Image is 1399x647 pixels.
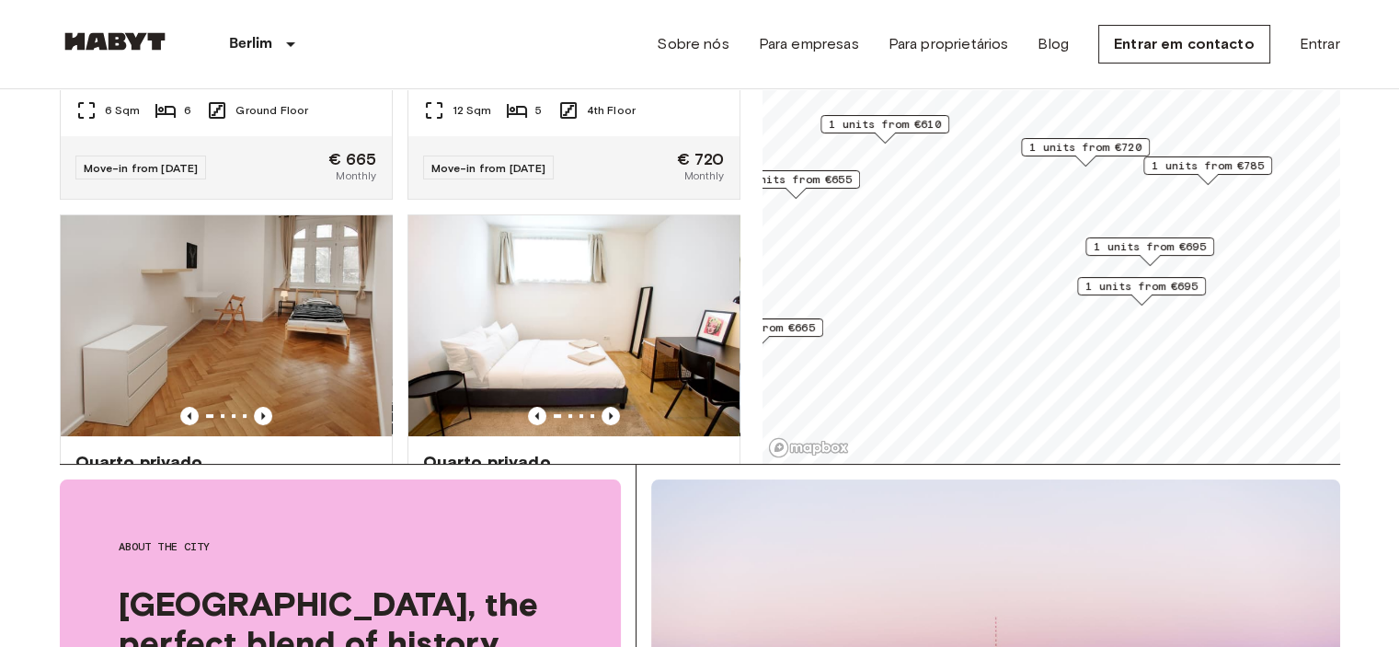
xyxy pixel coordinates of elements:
[407,214,740,607] a: Marketing picture of unit DE-01-012-001-04HPrevious imagePrevious imageQuarto privadoEldenaer Str...
[1021,138,1150,167] div: Map marker
[431,161,546,175] span: Move-in from [DATE]
[328,151,377,168] span: € 665
[423,451,551,473] span: Quarto privado
[759,33,859,55] a: Para empresas
[829,116,941,133] span: 1 units from €610
[587,102,636,119] span: 4th Floor
[229,33,273,55] p: Berlim
[535,102,542,119] span: 5
[1085,278,1198,295] span: 1 units from €695
[75,451,203,473] span: Quarto privado
[820,115,949,144] div: Map marker
[1098,25,1270,64] a: Entrar em contacto
[254,407,272,425] button: Previous image
[1300,33,1340,55] a: Entrar
[768,437,849,458] a: Mapbox logo
[740,171,852,188] span: 1 units from €655
[61,215,392,436] img: Marketing picture of unit DE-01-246-02M
[1085,237,1214,266] div: Map marker
[60,214,393,607] a: Marketing picture of unit DE-01-246-02MPrevious imagePrevious imageQuarto privado[STREET_ADDRESS]...
[703,319,815,336] span: 1 units from €665
[184,102,191,119] span: 6
[657,33,728,55] a: Sobre nós
[683,168,724,184] span: Monthly
[408,215,740,436] img: Marketing picture of unit DE-01-012-001-04H
[119,538,562,555] span: About the city
[235,102,308,119] span: Ground Floor
[602,407,620,425] button: Previous image
[105,102,141,119] span: 6 Sqm
[694,318,823,347] div: Map marker
[731,170,860,199] div: Map marker
[528,407,546,425] button: Previous image
[336,168,376,184] span: Monthly
[84,161,199,175] span: Move-in from [DATE]
[180,407,199,425] button: Previous image
[889,33,1009,55] a: Para proprietários
[1143,156,1272,185] div: Map marker
[1152,157,1264,174] span: 1 units from €785
[1077,277,1206,306] div: Map marker
[1029,139,1141,156] span: 1 units from €720
[453,102,492,119] span: 12 Sqm
[1038,33,1069,55] a: Blog
[677,151,725,168] span: € 720
[1094,238,1206,255] span: 1 units from €695
[60,32,170,51] img: Habyt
